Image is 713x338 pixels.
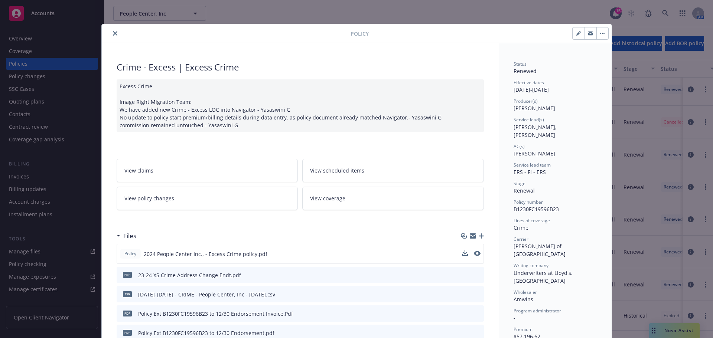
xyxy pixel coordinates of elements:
[514,262,548,269] span: Writing company
[310,194,345,202] span: View coverage
[123,330,132,335] span: pdf
[514,79,544,86] span: Effective dates
[514,168,546,175] span: ERS - FI - ERS
[474,310,481,318] button: preview file
[474,250,481,258] button: preview file
[302,159,484,182] a: View scheduled items
[514,124,558,138] span: [PERSON_NAME], [PERSON_NAME]
[117,231,136,241] div: Files
[138,291,275,298] div: [DATE]-[DATE] - CRIME - People Center, Inc - [DATE].csv
[144,250,267,258] span: 2024 People Center Inc., - Excess Crime policy.pdf
[514,269,574,284] span: Underwriters at Lloyd's, [GEOGRAPHIC_DATA]
[514,326,533,332] span: Premium
[514,98,538,104] span: Producer(s)
[514,117,544,123] span: Service lead(s)
[123,250,138,257] span: Policy
[514,68,537,75] span: Renewed
[514,187,535,194] span: Renewal
[474,271,481,279] button: preview file
[123,272,132,278] span: pdf
[462,250,468,256] button: download file
[474,291,481,298] button: preview file
[351,30,369,37] span: Policy
[123,291,132,297] span: csv
[462,291,468,298] button: download file
[310,167,364,174] span: View scheduled items
[111,29,120,38] button: close
[117,61,484,73] div: Crime - Excess | Excess Crime
[514,79,597,93] div: [DATE] - [DATE]
[514,308,561,314] span: Program administrator
[138,310,293,318] div: Policy Ext B1230FC19596B23 to 12/30 Endorsement Invoice.Pdf
[514,180,525,187] span: Stage
[117,79,484,132] div: Excess Crime Image Right Migration Team: We have added new Crime - Excess LOC into Navigator - Ya...
[462,250,468,258] button: download file
[514,296,533,303] span: Amwins
[514,143,525,150] span: AC(s)
[514,105,555,112] span: [PERSON_NAME]
[474,251,481,256] button: preview file
[462,329,468,337] button: download file
[514,162,551,168] span: Service lead team
[462,271,468,279] button: download file
[462,310,468,318] button: download file
[124,167,153,174] span: View claims
[514,224,597,232] div: Crime
[117,187,298,210] a: View policy changes
[117,159,298,182] a: View claims
[514,236,528,242] span: Carrier
[514,61,527,67] span: Status
[514,217,550,224] span: Lines of coverage
[514,314,515,321] span: -
[302,187,484,210] a: View coverage
[514,206,559,213] span: B1230FC19596B23
[138,329,274,337] div: Policy Ext B1230FC19596B23 to 12/30 Endorsement.pdf
[123,231,136,241] h3: Files
[514,150,555,157] span: [PERSON_NAME]
[514,289,537,295] span: Wholesaler
[514,199,543,205] span: Policy number
[474,329,481,337] button: preview file
[123,311,132,316] span: Pdf
[124,194,174,202] span: View policy changes
[514,243,566,257] span: [PERSON_NAME] of [GEOGRAPHIC_DATA]
[138,271,241,279] div: 23-24 XS Crime Address Change Endt.pdf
